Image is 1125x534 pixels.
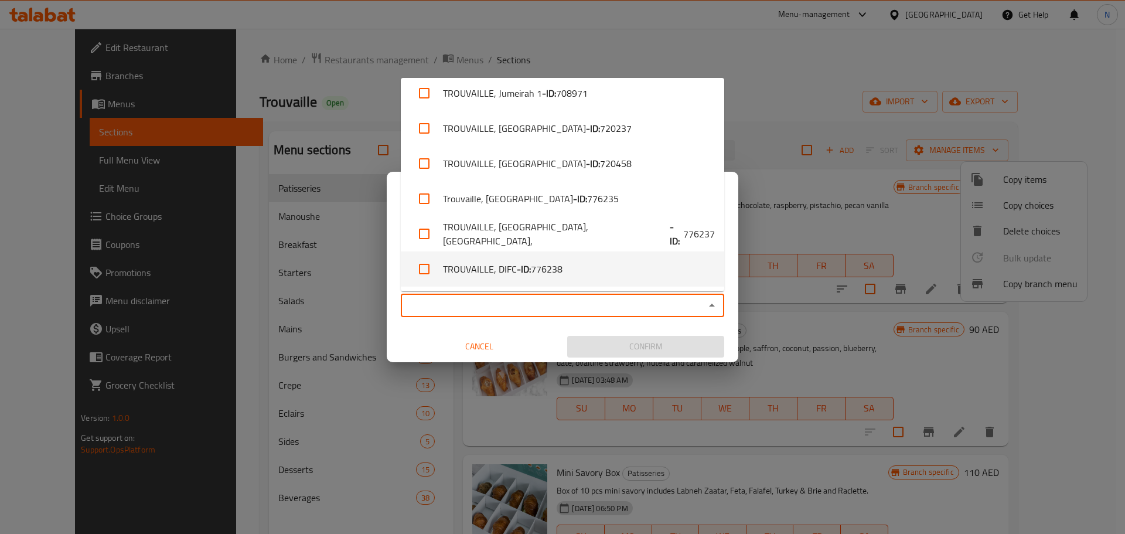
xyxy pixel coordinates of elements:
li: Trouvaille, [GEOGRAPHIC_DATA] [401,181,724,216]
li: TROUVAILLE, [GEOGRAPHIC_DATA], [GEOGRAPHIC_DATA], [401,216,724,251]
li: TROUVAILLE, [GEOGRAPHIC_DATA] [401,146,724,181]
b: - ID: [670,220,683,248]
span: Cancel [405,339,553,354]
button: Cancel [401,336,558,358]
b: - ID: [573,192,587,206]
span: 776235 [587,192,619,206]
b: - ID: [586,121,600,135]
button: Close [704,297,720,314]
b: - ID: [517,262,531,276]
li: TROUVAILLE, Jumeirah 1 [401,76,724,111]
b: - ID: [542,86,556,100]
b: - ID: [586,157,600,171]
span: 776238 [531,262,562,276]
span: 708971 [556,86,588,100]
span: 776237 [683,227,715,241]
li: TROUVAILLE, DIFC [401,251,724,287]
li: TROUVAILLE, [GEOGRAPHIC_DATA] [401,111,724,146]
span: 720237 [600,121,632,135]
span: 720458 [600,157,632,171]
